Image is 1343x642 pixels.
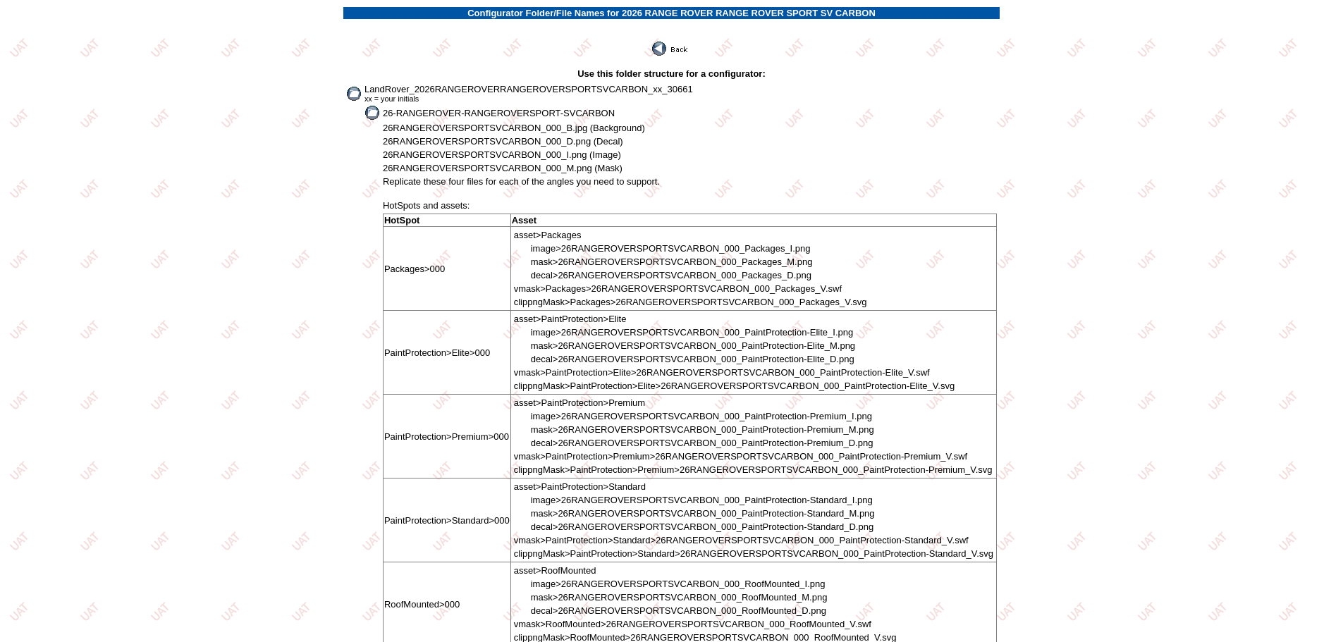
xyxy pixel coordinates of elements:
small: xx = your initials [364,94,419,103]
span: asset>PaintProtection>Premium [514,397,645,408]
td: _V.svg [513,296,868,308]
td: decal> _D.png [530,521,994,533]
span: 26RANGEROVERSPORTSVCARBON_000_PaintProtection-Elite [558,340,824,351]
td: HotSpot [383,214,510,227]
span: clippngMask>Packages>26RANGEROVERSPORTSVCARBON_000_Packages [514,297,840,307]
td: _V.swf [513,534,994,546]
span: vmask>Packages>26RANGEROVERSPORTSVCARBON_000_Packages [514,283,816,294]
span: 26RANGEROVERSPORTSVCARBON_000_Packages [561,243,785,254]
span: clippngMask>PaintProtection>Standard>26RANGEROVERSPORTSVCARBON_000_PaintProtection-Standard [514,548,967,559]
td: mask> _M.png [530,424,993,436]
td: image> _I.png [530,326,955,338]
td: _V.swf [513,283,868,295]
span: asset>RoofMounted [514,565,596,576]
b: Use this folder structure for a configurator: [577,68,766,79]
img: back.gif [652,42,690,56]
td: _V.svg [513,380,955,392]
span: PaintProtection>Premium>000 [384,431,509,442]
td: mask> _M.png [530,340,955,352]
span: 26RANGEROVERSPORTSVCARBON_000_PaintProtection-Premium [558,438,843,448]
span: asset>Packages [514,230,582,240]
td: mask> _M.png [530,591,897,603]
span: 26RANGEROVERSPORTSVCARBON_000_PaintProtection-Standard [558,521,844,532]
span: 26RANGEROVERSPORTSVCARBON_000_RoofMounted [561,579,800,589]
span: 26RANGEROVERSPORTSVCARBON_000_RoofMounted [558,592,797,603]
td: decal> _D.png [530,269,868,281]
span: 26RANGEROVERSPORTSVCARBON_000_PaintProtection-Elite [561,327,828,338]
td: Asset [510,214,996,227]
span: clippngMask>PaintProtection>Elite>26RANGEROVERSPORTSVCARBON_000_PaintProtection-Elite [514,381,928,391]
span: clippngMask>PaintProtection>Premium>26RANGEROVERSPORTSVCARBON_000_PaintProtection-Premium [514,464,965,475]
td: Replicate these four files for each of the angles you need to support. [382,175,998,187]
td: _V.swf [513,366,955,378]
span: 26RANGEROVERSPORTSVCARBON_000_Packages [558,257,782,267]
td: image> _I.png [530,578,897,590]
td: _V.svg [513,548,994,560]
span: vmask>PaintProtection>Premium>26RANGEROVERSPORTSVCARBON_000_PaintProtection-Premium [514,451,941,462]
td: decal> _D.png [530,353,955,365]
td: image> _I.png [530,410,993,422]
td: image> _I.png [530,242,868,254]
img: glyphfolder.gif [346,87,362,101]
td: _V.svg [513,464,993,476]
td: mask> _M.png [530,507,994,519]
span: 26RANGEROVERSPORTSVCARBON_000_PaintProtection-Standard [561,495,847,505]
span: 26RANGEROVERSPORTSVCARBON_000_I.png (Image) [383,149,621,160]
span: 26RANGEROVERSPORTSVCARBON_000_B.jpg (Background) [383,123,645,133]
span: 26RANGEROVERSPORTSVCARBON_000_M.png (Mask) [383,163,623,173]
span: PaintProtection>Standard>000 [384,515,510,526]
span: LandRover_2026RANGEROVERRANGEROVERSPORTSVCARBON_xx_30661 [364,84,693,94]
span: asset>PaintProtection>Elite [514,314,627,324]
td: decal> _D.png [530,437,993,449]
span: Packages>000 [384,264,445,274]
span: vmask>PaintProtection>Elite>26RANGEROVERSPORTSVCARBON_000_PaintProtection-Elite [514,367,903,378]
span: vmask>PaintProtection>Standard>26RANGEROVERSPORTSVCARBON_000_PaintProtection-Standard [514,535,942,545]
span: 26RANGEROVERSPORTSVCARBON_000_PaintProtection-Elite [558,354,824,364]
img: glyphfolder.gif [364,106,380,120]
td: image> _I.png [530,494,994,506]
span: RoofMounted>000 [384,599,460,610]
span: PaintProtection>Elite>000 [384,347,490,358]
td: HotSpots and assets: [382,189,998,211]
span: 26RANGEROVERSPORTSVCARBON_000_PaintProtection-Premium [558,424,843,435]
span: 26RANGEROVERSPORTSVCARBON_000_D.png (Decal) [383,136,623,147]
td: mask> _M.png [530,256,868,268]
span: vmask>RoofMounted>26RANGEROVERSPORTSVCARBON_000_RoofMounted [514,619,845,629]
span: 26RANGEROVERSPORTSVCARBON_000_RoofMounted [558,605,797,616]
td: _V.swf [513,618,897,630]
span: 26RANGEROVERSPORTSVCARBON_000_PaintProtection-Premium [561,411,847,421]
span: asset>PaintProtection>Standard [514,481,646,492]
span: 26RANGEROVERSPORTSVCARBON_000_PaintProtection-Standard [558,508,844,519]
td: Configurator Folder/File Names for 2026 RANGE ROVER RANGE ROVER SPORT SV CARBON [343,7,1000,19]
span: 26-RANGEROVER-RANGEROVERSPORT-SVCARBON [383,108,615,118]
span: 26RANGEROVERSPORTSVCARBON_000_Packages [558,270,782,280]
td: _V.swf [513,450,993,462]
td: decal> _D.png [530,605,897,617]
